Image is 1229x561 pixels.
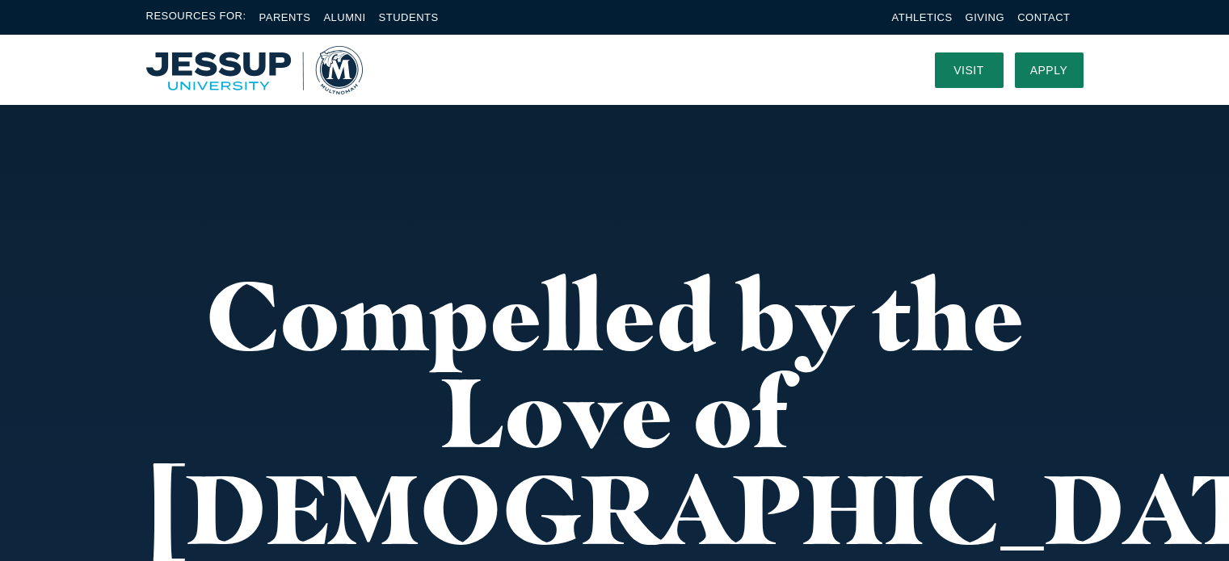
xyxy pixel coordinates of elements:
[323,11,365,23] a: Alumni
[379,11,439,23] a: Students
[259,11,311,23] a: Parents
[146,46,363,94] a: Home
[892,11,953,23] a: Athletics
[146,8,246,27] span: Resources For:
[146,266,1084,557] h1: Compelled by the Love of [DEMOGRAPHIC_DATA]
[1015,52,1084,88] a: Apply
[146,46,363,94] img: Multnomah University Logo
[1017,11,1070,23] a: Contact
[966,11,1005,23] a: Giving
[935,52,1004,88] a: Visit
